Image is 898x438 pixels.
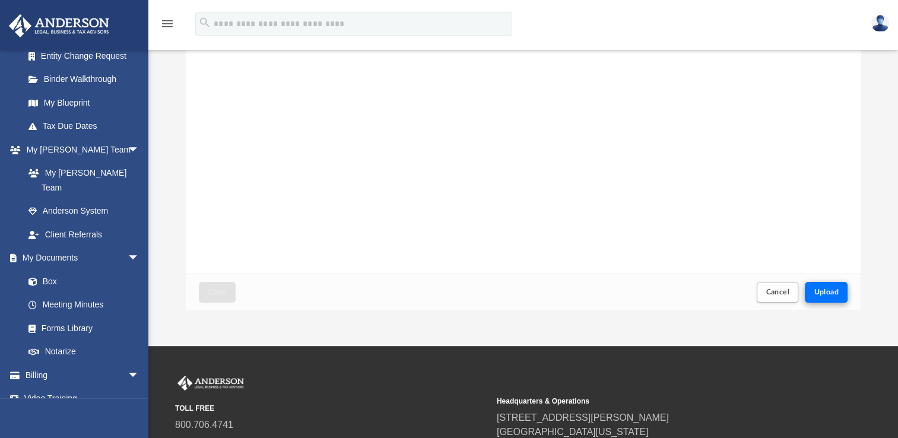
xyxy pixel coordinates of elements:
[17,44,157,68] a: Entity Change Request
[805,282,848,303] button: Upload
[8,246,151,270] a: My Documentsarrow_drop_down
[198,16,211,29] i: search
[17,68,157,91] a: Binder Walkthrough
[766,288,789,296] span: Cancel
[128,138,151,162] span: arrow_drop_down
[757,282,798,303] button: Cancel
[8,138,151,161] a: My [PERSON_NAME] Teamarrow_drop_down
[814,288,839,296] span: Upload
[199,282,236,303] button: Close
[128,246,151,271] span: arrow_drop_down
[17,340,151,364] a: Notarize
[175,376,246,391] img: Anderson Advisors Platinum Portal
[17,223,151,246] a: Client Referrals
[17,91,151,115] a: My Blueprint
[17,293,151,317] a: Meeting Minutes
[128,363,151,388] span: arrow_drop_down
[5,14,113,37] img: Anderson Advisors Platinum Portal
[175,403,488,414] small: TOLL FREE
[17,161,145,199] a: My [PERSON_NAME] Team
[497,427,649,437] a: [GEOGRAPHIC_DATA][US_STATE]
[8,387,151,411] a: Video Training
[17,316,145,340] a: Forms Library
[175,420,233,430] a: 800.706.4741
[208,288,227,296] span: Close
[17,115,157,138] a: Tax Due Dates
[17,269,145,293] a: Box
[17,199,151,223] a: Anderson System
[497,396,810,407] small: Headquarters & Operations
[8,363,157,387] a: Billingarrow_drop_down
[160,23,174,31] a: menu
[497,412,669,423] a: [STREET_ADDRESS][PERSON_NAME]
[871,15,889,32] img: User Pic
[160,17,174,31] i: menu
